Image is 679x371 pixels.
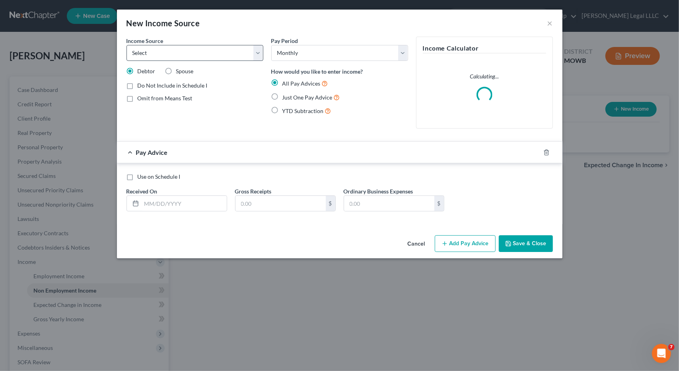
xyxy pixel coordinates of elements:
[176,68,194,74] span: Spouse
[142,196,227,211] input: MM/DD/YYYY
[401,236,432,252] button: Cancel
[138,173,181,180] span: Use on Schedule I
[423,43,546,53] h5: Income Calculator
[434,196,444,211] div: $
[423,72,546,80] p: Calculating...
[668,344,675,350] span: 7
[271,67,363,76] label: How would you like to enter income?
[235,196,326,211] input: 0.00
[138,95,193,102] span: Omit from Means Test
[435,235,496,252] button: Add Pay Advice
[282,80,321,87] span: All Pay Advices
[344,196,434,211] input: 0.00
[126,37,163,44] span: Income Source
[138,82,208,89] span: Do Not Include in Schedule I
[126,188,158,195] span: Received On
[271,37,298,45] label: Pay Period
[136,148,168,156] span: Pay Advice
[547,18,553,28] button: ×
[235,187,272,195] label: Gross Receipts
[282,94,333,101] span: Just One Pay Advice
[326,196,335,211] div: $
[126,18,200,29] div: New Income Source
[344,187,413,195] label: Ordinary Business Expenses
[652,344,671,363] iframe: Intercom live chat
[499,235,553,252] button: Save & Close
[282,107,324,114] span: YTD Subtraction
[138,68,156,74] span: Debtor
